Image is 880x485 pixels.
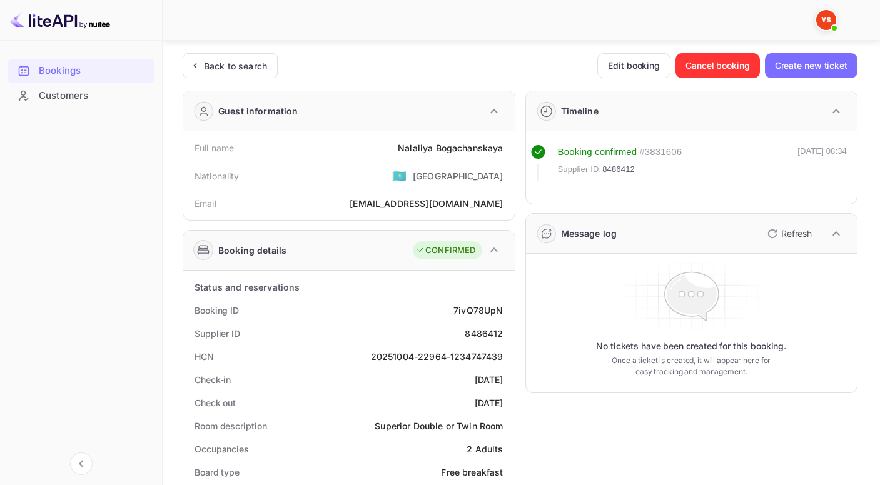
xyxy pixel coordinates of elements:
[602,163,635,176] span: 8486412
[8,59,154,82] a: Bookings
[8,84,154,108] div: Customers
[195,466,240,479] div: Board type
[781,227,812,240] p: Refresh
[195,373,231,386] div: Check-in
[195,350,214,363] div: HCN
[765,53,857,78] button: Create new ticket
[816,10,836,30] img: Yandex Support
[675,53,760,78] button: Cancel booking
[195,419,266,432] div: Room description
[596,340,786,352] p: No tickets have been created for this booking.
[597,53,670,78] button: Edit booking
[70,452,93,475] button: Collapse navigation
[561,227,617,240] div: Message log
[413,169,503,182] div: [GEOGRAPHIC_DATA]
[195,442,249,456] div: Occupancies
[8,84,154,107] a: Customers
[392,164,407,187] span: United States
[375,419,503,432] div: Superior Double or Twin Room
[558,145,637,159] div: Booking confirmed
[39,89,148,103] div: Customers
[195,327,240,340] div: Supplier ID
[371,350,503,363] div: 20251004-22964-1234747439
[39,64,148,78] div: Bookings
[218,104,298,117] div: Guest information
[350,197,503,210] div: [EMAIL_ADDRESS][DOMAIN_NAME]
[760,224,817,244] button: Refresh
[204,59,267,72] div: Back to search
[467,442,503,456] div: 2 Adults
[465,327,503,340] div: 8486412
[475,373,503,386] div: [DATE]
[8,59,154,83] div: Bookings
[195,281,300,294] div: Status and reservations
[603,355,779,377] p: Once a ticket is created, it will appear here for easy tracking and management.
[195,396,236,409] div: Check out
[195,169,240,182] div: Nationality
[475,396,503,409] div: [DATE]
[453,304,503,317] div: 7ivQ78UpN
[398,141,503,154] div: Nalaliya Bogachanskaya
[195,197,216,210] div: Email
[416,244,475,257] div: CONFIRMED
[10,10,110,30] img: LiteAPI logo
[195,304,239,317] div: Booking ID
[561,104,599,117] div: Timeline
[218,244,286,257] div: Booking details
[195,141,234,154] div: Full name
[558,163,602,176] span: Supplier ID:
[441,466,503,479] div: Free breakfast
[639,145,682,159] div: # 3831606
[797,145,847,181] div: [DATE] 08:34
